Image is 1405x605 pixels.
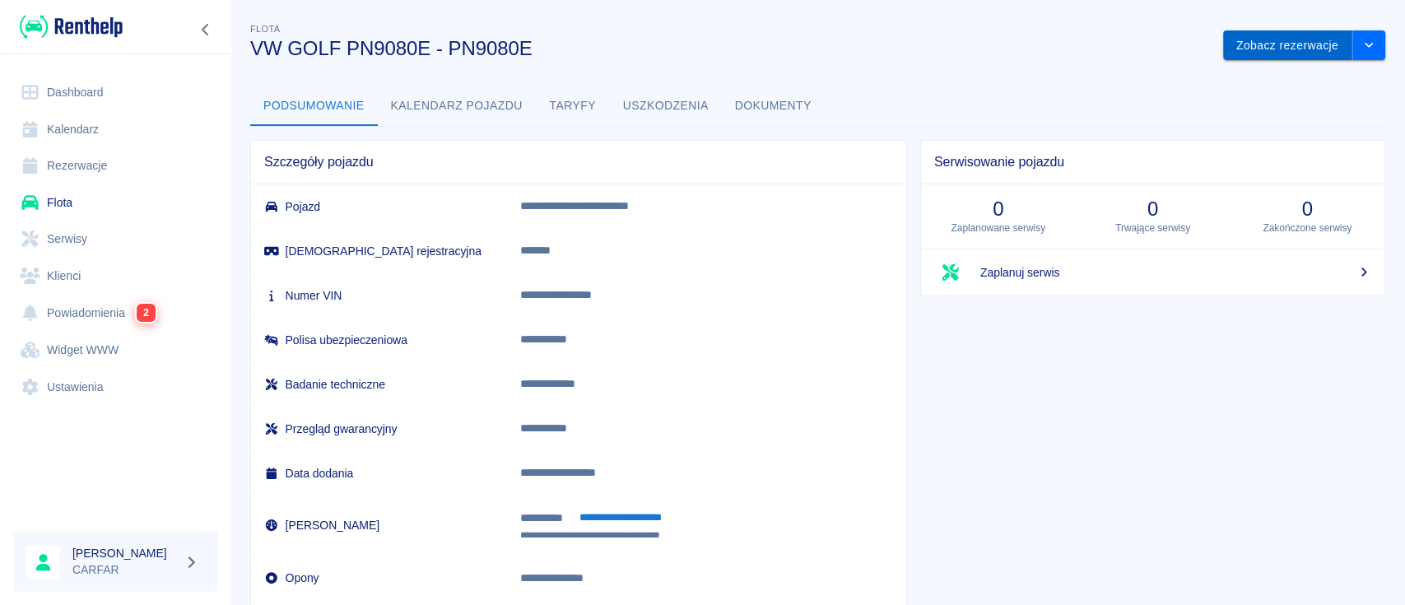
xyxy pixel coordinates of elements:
a: Flota [13,184,218,221]
button: Podsumowanie [250,86,378,126]
h6: Przegląd gwarancyjny [264,421,494,437]
span: Serwisowanie pojazdu [934,154,1371,170]
a: 0Zakończone serwisy [1230,184,1384,249]
h3: 0 [934,198,1063,221]
p: Zaplanowane serwisy [934,221,1063,235]
p: Zakończone serwisy [1243,221,1371,235]
h6: Badanie techniczne [264,376,494,393]
button: Uszkodzenia [610,86,722,126]
span: Zaplanuj serwis [980,264,1371,282]
a: 0Trwające serwisy [1075,184,1230,249]
span: Szczegóły pojazdu [264,154,893,170]
h6: [PERSON_NAME] [72,545,178,561]
button: Zobacz rezerwacje [1223,30,1352,61]
a: Kalendarz [13,111,218,148]
h6: [PERSON_NAME] [264,517,494,533]
span: 2 [137,304,156,322]
a: Dashboard [13,74,218,111]
a: Renthelp logo [13,13,123,40]
button: Zwiń nawigację [193,19,218,40]
p: Trwające serwisy [1088,221,1217,235]
button: drop-down [1352,30,1385,61]
a: Ustawienia [13,369,218,406]
a: Klienci [13,258,218,295]
img: Renthelp logo [20,13,123,40]
button: Kalendarz pojazdu [378,86,536,126]
span: Flota [250,24,280,34]
h6: Polisa ubezpieczeniowa [264,332,494,348]
button: Taryfy [536,86,610,126]
a: Powiadomienia2 [13,294,218,332]
a: Widget WWW [13,332,218,369]
button: Dokumenty [722,86,825,126]
h6: Numer VIN [264,287,494,304]
p: CARFAR [72,561,178,579]
h6: [DEMOGRAPHIC_DATA] rejestracyjna [264,243,494,259]
a: Zaplanuj serwis [921,249,1384,296]
h3: VW GOLF PN9080E - PN9080E [250,37,1210,60]
a: Rezerwacje [13,147,218,184]
h6: Opony [264,570,494,586]
h6: Pojazd [264,198,494,215]
a: 0Zaplanowane serwisy [921,184,1076,249]
h3: 0 [1088,198,1217,221]
h6: Data dodania [264,465,494,482]
a: Serwisy [13,221,218,258]
h3: 0 [1243,198,1371,221]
